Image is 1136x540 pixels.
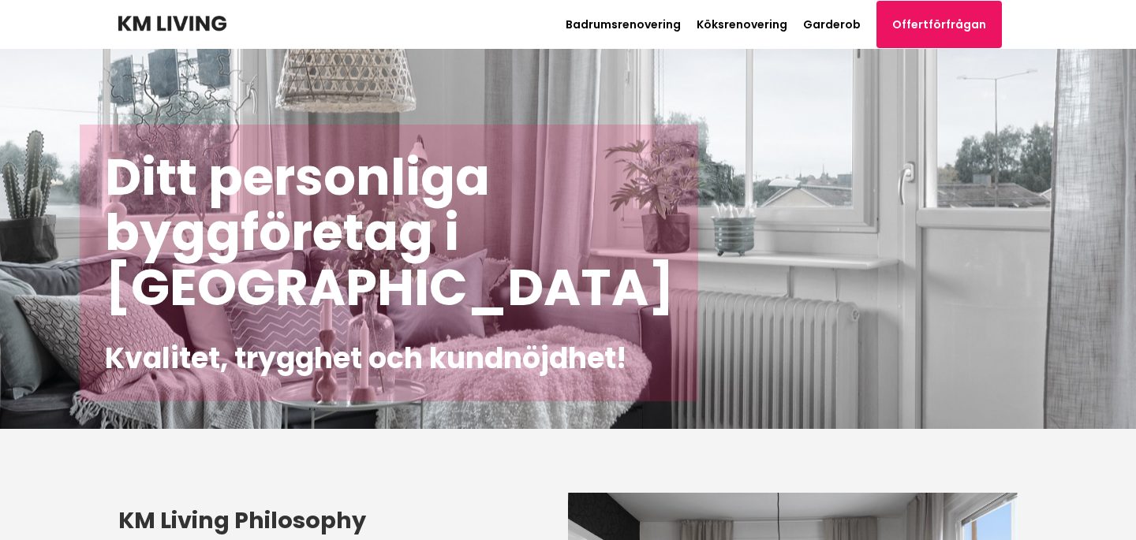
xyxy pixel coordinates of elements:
img: KM Living [118,16,226,32]
a: Köksrenovering [697,17,787,32]
a: Badrumsrenovering [566,17,681,32]
h3: KM Living Philosophy [118,505,529,536]
a: Offertförfrågan [876,1,1002,48]
h1: Ditt personliga byggföretag i [GEOGRAPHIC_DATA] [105,150,673,315]
h2: Kvalitet, trygghet och kundnöjdhet! [105,341,673,376]
a: Garderob [803,17,861,32]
